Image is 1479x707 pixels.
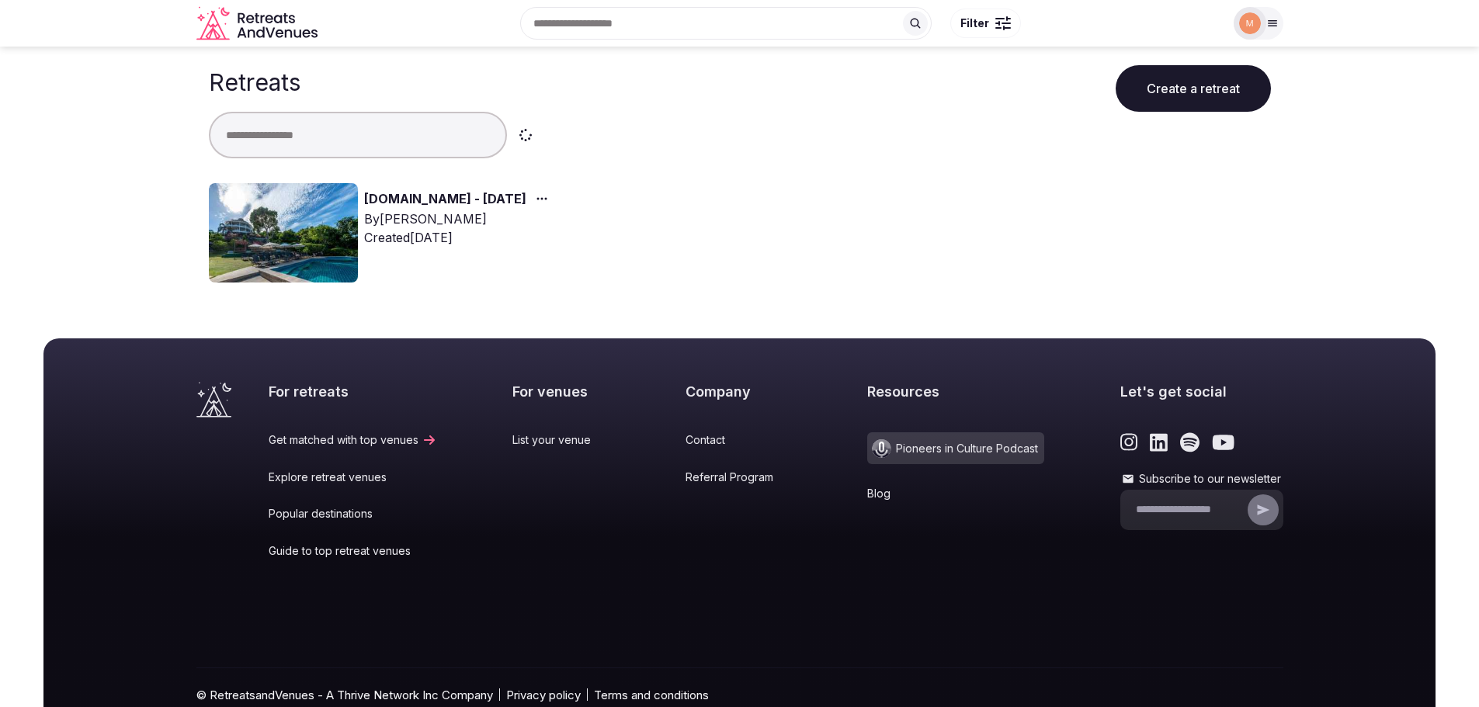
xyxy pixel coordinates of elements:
[506,687,581,703] a: Privacy policy
[867,486,1044,501] a: Blog
[686,432,792,448] a: Contact
[686,382,792,401] h2: Company
[512,382,609,401] h2: For venues
[594,687,709,703] a: Terms and conditions
[1120,471,1283,487] label: Subscribe to our newsletter
[196,382,231,418] a: Visit the homepage
[512,432,609,448] a: List your venue
[269,432,437,448] a: Get matched with top venues
[1120,432,1138,452] a: Link to the retreats and venues Instagram page
[1239,12,1261,34] img: moveinside.it
[196,6,321,41] svg: Retreats and Venues company logo
[269,382,437,401] h2: For retreats
[364,228,554,247] div: Created [DATE]
[686,470,792,485] a: Referral Program
[196,6,321,41] a: Visit the homepage
[1150,432,1168,452] a: Link to the retreats and venues LinkedIn page
[960,16,989,31] span: Filter
[1116,65,1271,112] button: Create a retreat
[364,210,554,228] div: By [PERSON_NAME]
[209,183,358,282] img: Top retreat image for the retreat: moveinside.it - April 2026
[950,9,1021,38] button: Filter
[269,470,437,485] a: Explore retreat venues
[867,382,1044,401] h2: Resources
[209,68,300,96] h1: Retreats
[1180,432,1200,452] a: Link to the retreats and venues Spotify page
[364,189,526,210] a: [DOMAIN_NAME] - [DATE]
[269,506,437,522] a: Popular destinations
[1212,432,1234,452] a: Link to the retreats and venues Youtube page
[867,432,1044,464] a: Pioneers in Culture Podcast
[269,543,437,559] a: Guide to top retreat venues
[1120,382,1283,401] h2: Let's get social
